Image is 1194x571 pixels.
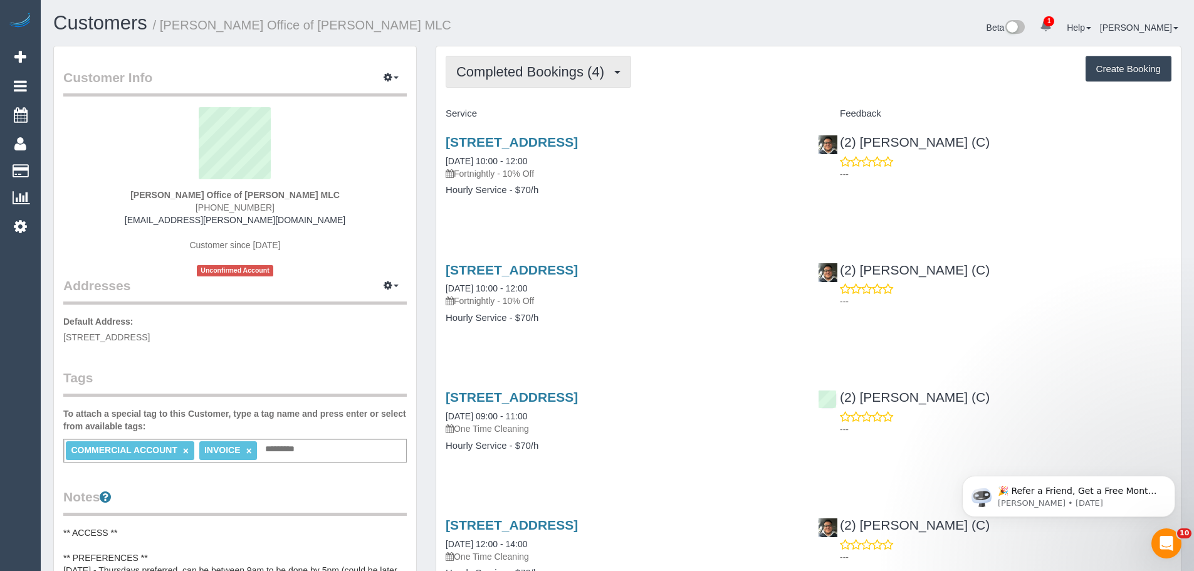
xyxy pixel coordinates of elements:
a: [DATE] 10:00 - 12:00 [446,156,527,166]
a: Customers [53,12,147,34]
legend: Notes [63,488,407,516]
p: One Time Cleaning [446,422,799,435]
a: [EMAIL_ADDRESS][PERSON_NAME][DOMAIN_NAME] [125,215,345,225]
span: COMMERCIAL ACCOUNT [71,445,177,455]
iframe: Intercom live chat [1151,528,1181,558]
p: --- [840,295,1171,308]
p: --- [840,423,1171,436]
strong: [PERSON_NAME] Office of [PERSON_NAME] MLC [130,190,340,200]
span: INVOICE [204,445,241,455]
h4: Feedback [818,108,1171,119]
a: (2) [PERSON_NAME] (C) [818,135,990,149]
a: × [246,446,251,456]
span: [STREET_ADDRESS] [63,332,150,342]
img: (2) Roumany Gergis (C) [819,135,837,154]
a: 1 [1034,13,1058,40]
span: Unconfirmed Account [197,265,273,276]
a: [STREET_ADDRESS] [446,518,578,532]
a: [DATE] 12:00 - 14:00 [446,539,527,549]
h4: Hourly Service - $70/h [446,185,799,196]
img: (2) Roumany Gergis (C) [819,518,837,537]
p: One Time Cleaning [446,550,799,563]
label: To attach a special tag to this Customer, type a tag name and press enter or select from availabl... [63,407,407,432]
a: (2) [PERSON_NAME] (C) [818,263,990,277]
legend: Tags [63,369,407,397]
a: [PERSON_NAME] [1100,23,1178,33]
span: Completed Bookings (4) [456,64,610,80]
span: Customer since [DATE] [189,240,280,250]
span: 1 [1044,16,1054,26]
span: 10 [1177,528,1191,538]
a: Help [1067,23,1091,33]
span: [PHONE_NUMBER] [196,202,275,212]
iframe: Intercom notifications message [943,449,1194,537]
a: [DATE] 09:00 - 11:00 [446,411,527,421]
a: (2) [PERSON_NAME] (C) [818,518,990,532]
h4: Service [446,108,799,119]
a: [DATE] 10:00 - 12:00 [446,283,527,293]
p: Fortnightly - 10% Off [446,295,799,307]
small: / [PERSON_NAME] Office of [PERSON_NAME] MLC [153,18,451,32]
p: --- [840,168,1171,181]
a: [STREET_ADDRESS] [446,135,578,149]
a: × [183,446,189,456]
button: Create Booking [1086,56,1171,82]
p: Fortnightly - 10% Off [446,167,799,180]
legend: Customer Info [63,68,407,97]
img: Automaid Logo [8,13,33,30]
label: Default Address: [63,315,134,328]
a: [STREET_ADDRESS] [446,390,578,404]
h4: Hourly Service - $70/h [446,441,799,451]
img: New interface [1004,20,1025,36]
h4: Hourly Service - $70/h [446,313,799,323]
a: (2) [PERSON_NAME] (C) [818,390,990,404]
img: (2) Roumany Gergis (C) [819,263,837,282]
p: --- [840,551,1171,563]
a: [STREET_ADDRESS] [446,263,578,277]
button: Completed Bookings (4) [446,56,631,88]
a: Beta [987,23,1025,33]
